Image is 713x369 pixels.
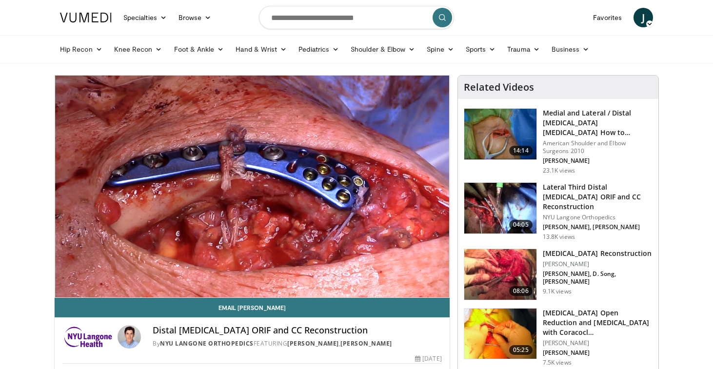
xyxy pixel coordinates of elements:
[168,39,230,59] a: Foot & Ankle
[543,260,653,268] p: [PERSON_NAME]
[55,298,450,317] a: Email [PERSON_NAME]
[546,39,595,59] a: Business
[509,286,533,296] span: 08:06
[587,8,628,27] a: Favorites
[543,223,653,231] p: [PERSON_NAME], [PERSON_NAME]
[173,8,218,27] a: Browse
[509,146,533,155] span: 14:14
[421,39,459,59] a: Spine
[543,359,572,367] p: 7.5K views
[62,325,114,349] img: NYU Langone Orthopedics
[259,6,454,29] input: Search topics, interventions
[464,108,653,175] a: 14:14 Medial and Lateral / Distal [MEDICAL_DATA] [MEDICAL_DATA] How to Manage the Ends American S...
[543,108,653,137] h3: Medial and Lateral / Distal [MEDICAL_DATA] [MEDICAL_DATA] How to Manage the Ends
[543,167,575,175] p: 23.1K views
[415,354,441,363] div: [DATE]
[340,339,392,348] a: [PERSON_NAME]
[345,39,421,59] a: Shoulder & Elbow
[543,339,653,347] p: [PERSON_NAME]
[464,249,536,300] img: 0ba6bed5-01ae-4060-a0a8-5190f10ece6d.150x105_q85_crop-smart_upscale.jpg
[543,214,653,221] p: NYU Langone Orthopedics
[543,288,572,295] p: 9.1K views
[293,39,345,59] a: Pediatrics
[108,39,168,59] a: Knee Recon
[118,8,173,27] a: Specialties
[501,39,546,59] a: Trauma
[543,270,653,286] p: [PERSON_NAME], D. Song, [PERSON_NAME]
[464,109,536,159] img: millet_1.png.150x105_q85_crop-smart_upscale.jpg
[543,308,653,337] h3: [MEDICAL_DATA] Open Reduction and [MEDICAL_DATA] with Coracocl…
[153,325,441,336] h4: Distal [MEDICAL_DATA] ORIF and CC Reconstruction
[118,325,141,349] img: Avatar
[160,339,254,348] a: NYU Langone Orthopedics
[543,349,653,357] p: [PERSON_NAME]
[60,13,112,22] img: VuMedi Logo
[153,339,441,348] div: By FEATURING ,
[543,139,653,155] p: American Shoulder and Elbow Surgeons 2010
[55,76,450,298] video-js: Video Player
[509,220,533,230] span: 04:05
[543,157,653,165] p: [PERSON_NAME]
[464,308,653,367] a: 05:25 [MEDICAL_DATA] Open Reduction and [MEDICAL_DATA] with Coracocl… [PERSON_NAME] [PERSON_NAME]...
[464,182,653,241] a: 04:05 Lateral Third Distal [MEDICAL_DATA] ORIF and CC Reconstruction NYU Langone Orthopedics [PER...
[543,182,653,212] h3: Lateral Third Distal [MEDICAL_DATA] ORIF and CC Reconstruction
[543,233,575,241] p: 13.8K views
[634,8,653,27] a: J
[230,39,293,59] a: Hand & Wrist
[460,39,502,59] a: Sports
[464,249,653,300] a: 08:06 [MEDICAL_DATA] Reconstruction [PERSON_NAME] [PERSON_NAME], D. Song, [PERSON_NAME] 9.1K views
[543,249,653,258] h3: [MEDICAL_DATA] Reconstruction
[509,345,533,355] span: 05:25
[464,309,536,359] img: d03f9492-8e94-45ae-897b-284f95b476c7.150x105_q85_crop-smart_upscale.jpg
[287,339,339,348] a: [PERSON_NAME]
[54,39,108,59] a: Hip Recon
[464,183,536,233] img: b53f9957-e81c-4985-86d3-a61d71e8d4c2.150x105_q85_crop-smart_upscale.jpg
[464,81,534,93] h4: Related Videos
